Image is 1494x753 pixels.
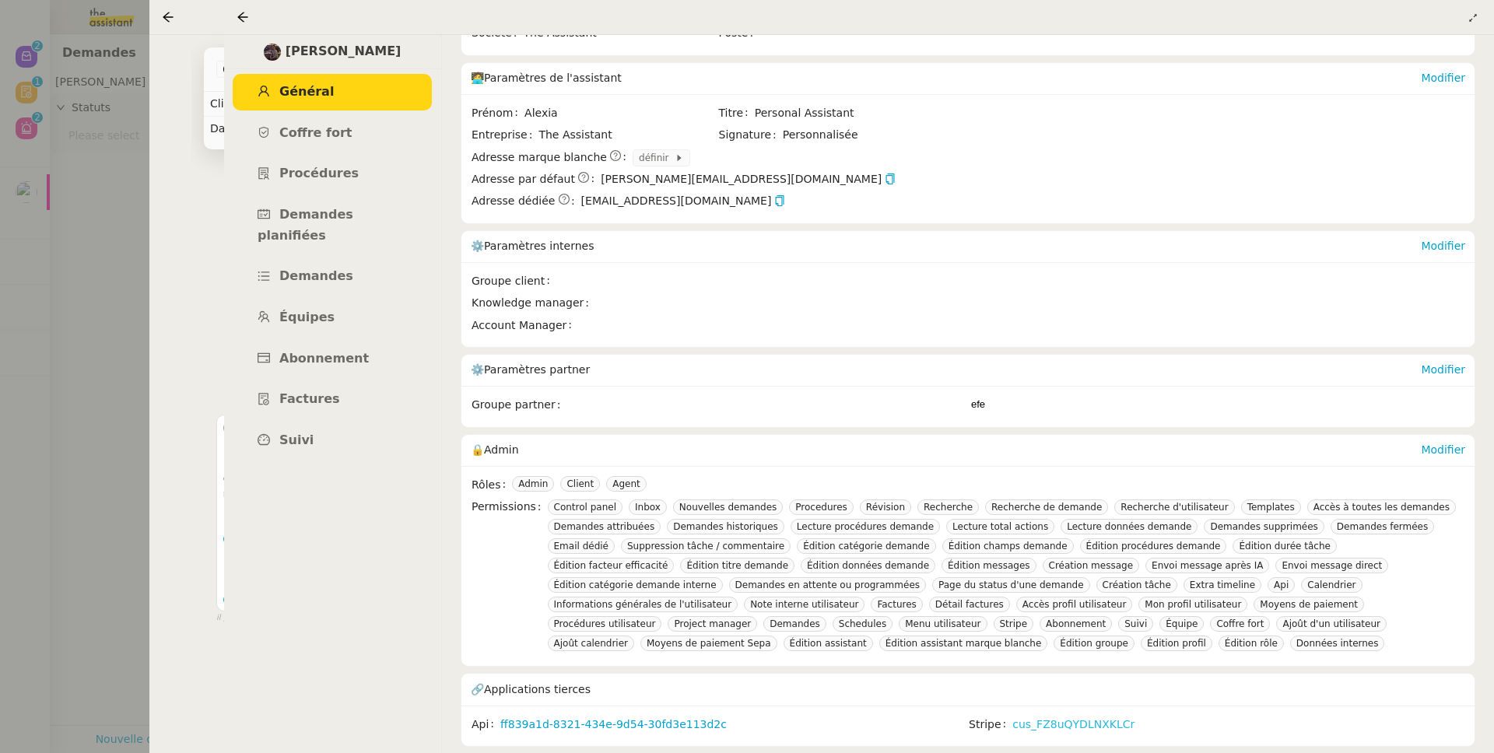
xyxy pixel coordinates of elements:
[471,674,1465,705] div: 🔗
[991,502,1102,513] span: Recherche de demande
[686,560,788,571] span: Édition titre demande
[601,170,896,188] span: [PERSON_NAME][EMAIL_ADDRESS][DOMAIN_NAME]
[472,716,500,734] span: Api
[935,599,1004,610] span: Détail factures
[554,521,655,532] span: Demandes attribuées
[1049,560,1134,571] span: Création message
[471,63,1421,94] div: 🧑‍💻
[877,599,916,610] span: Factures
[472,149,607,166] span: Adresse marque blanche
[204,92,318,117] td: Client
[1296,638,1379,649] span: Données internes
[472,170,575,188] span: Adresse par défaut
[279,391,340,406] span: Factures
[969,716,1012,734] span: Stripe
[1247,502,1295,513] span: Templates
[719,126,783,144] span: Signature
[233,197,432,254] a: Demandes planifiées
[233,299,432,336] a: Équipes
[233,156,432,192] a: Procédures
[1124,618,1147,629] span: Suivi
[472,498,548,653] span: Permissions
[1152,560,1263,571] span: Envoi message après IA
[554,638,628,649] span: Ajoût calendrier
[1307,580,1355,590] span: Calendrier
[223,594,251,605] label: •••
[204,117,318,142] td: Date limite
[554,560,668,571] span: Édition facteur efficacité
[471,355,1421,386] div: ⚙️
[279,84,334,99] span: Général
[679,502,777,513] span: Nouvelles demandes
[1210,521,1317,532] span: Demandes supprimées
[952,521,1048,532] span: Lecture total actions
[484,363,590,376] span: Paramètres partner
[560,476,600,492] nz-tag: Client
[472,294,595,312] span: Knowledge manager
[472,317,578,334] span: Account Manager
[1120,502,1228,513] span: Recherche d'utilisateur
[790,638,867,649] span: Édition assistant
[1337,521,1428,532] span: Demandes fermées
[472,104,524,122] span: Prénom
[484,72,622,84] span: Paramètres de l'assistant
[755,104,964,122] span: Personal Assistant
[938,580,1084,590] span: Page du status d'une demande
[1216,618,1264,629] span: Coffre fort
[1067,521,1191,532] span: Lecture données demande
[803,541,929,552] span: Édition catégorie demande
[1225,638,1278,649] span: Édition rôle
[279,433,314,447] span: Suivi
[471,435,1421,466] div: 🔒
[886,638,1042,649] span: Édition assistant marque blanche
[554,599,732,610] span: Informations générales de l'utilisateur
[1145,599,1241,610] span: Mon profil utilisateur
[223,421,314,435] a: [PERSON_NAME]
[1012,716,1135,734] a: cus_FZ8uQYDLNXKLCr
[719,104,755,122] span: Titre
[223,61,545,77] span: Contacter SFR pour récupérer sauvegarde email
[1046,618,1106,629] span: Abonnement
[264,44,281,61] img: 2af2e8ed-4e7a-4339-b054-92d163d57814
[233,74,432,110] a: Général
[1282,618,1380,629] span: Ajoût d'un utilisateur
[924,502,973,513] span: Recherche
[1260,599,1358,610] span: Moyens de paiement
[1421,240,1465,252] a: Modifier
[279,125,352,140] span: Coffre fort
[223,442,898,464] h4: Re: Demande de sauvegarde d’emails
[1282,560,1382,571] span: Envoi message direct
[554,502,616,513] span: Control panel
[500,716,727,734] a: ff839a1d-8321-434e-9d54-30fd3e113d2c
[233,422,432,459] a: Suivi
[606,476,647,492] nz-tag: Agent
[807,560,929,571] span: Édition données demande
[581,192,786,210] span: [EMAIL_ADDRESS][DOMAIN_NAME]
[554,541,608,552] span: Email dédié
[1022,599,1127,610] span: Accès profil utilisateur
[524,104,717,122] span: Alexia
[1190,580,1255,590] span: Extra timeline
[216,611,276,625] span: il y a 4 minutes
[554,580,717,590] span: Édition catégorie demande interne
[472,272,556,290] span: Groupe client
[647,638,771,649] span: Moyens de paiement Sepa
[783,126,858,144] span: Personnalisée
[1421,443,1465,456] a: Modifier
[233,341,432,377] a: Abonnement
[279,351,369,366] span: Abonnement
[279,166,359,180] span: Procédures
[538,126,717,144] span: The Assistant
[484,683,591,695] span: Applications tierces
[635,502,661,513] span: Inbox
[1274,580,1289,590] span: Api
[233,258,432,295] a: Demandes
[866,502,905,513] span: Révision
[223,486,898,502] div: merci
[1421,72,1465,84] a: Modifier
[797,521,934,532] span: Lecture procédures demande
[905,618,980,629] span: Menu utilisateur
[1103,580,1171,590] span: Création tâche
[484,240,594,252] span: Paramètres internes
[512,476,554,492] nz-tag: Admin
